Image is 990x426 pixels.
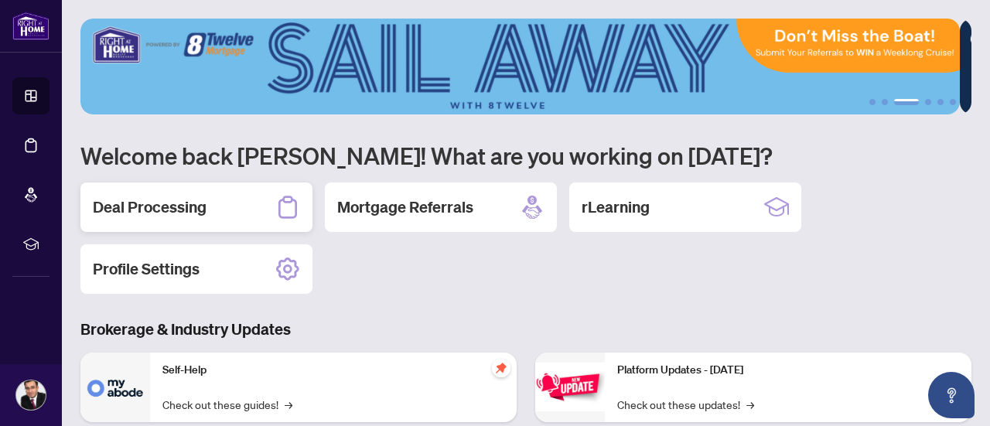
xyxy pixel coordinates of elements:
[93,258,200,280] h2: Profile Settings
[894,99,919,105] button: 3
[80,353,150,422] img: Self-Help
[617,362,959,379] p: Platform Updates - [DATE]
[12,12,49,40] img: logo
[285,396,292,413] span: →
[80,319,971,340] h3: Brokerage & Industry Updates
[746,396,754,413] span: →
[937,99,944,105] button: 5
[928,372,975,418] button: Open asap
[80,141,971,170] h1: Welcome back [PERSON_NAME]! What are you working on [DATE]?
[162,396,292,413] a: Check out these guides!→
[535,363,605,411] img: Platform Updates - June 23, 2025
[492,359,510,377] span: pushpin
[582,196,650,218] h2: rLearning
[925,99,931,105] button: 4
[16,380,46,410] img: Profile Icon
[617,396,754,413] a: Check out these updates!→
[162,362,504,379] p: Self-Help
[950,99,956,105] button: 6
[93,196,207,218] h2: Deal Processing
[882,99,888,105] button: 2
[869,99,876,105] button: 1
[337,196,473,218] h2: Mortgage Referrals
[80,19,960,114] img: Slide 2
